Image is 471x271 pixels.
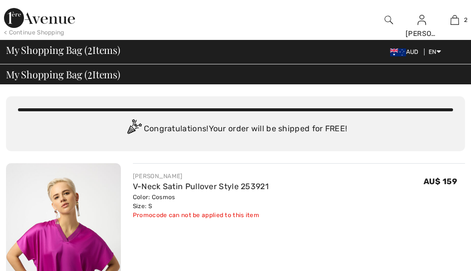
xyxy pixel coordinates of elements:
[87,67,92,80] span: 2
[18,119,453,139] div: Congratulations! Your order will be shipped for FREE!
[6,45,120,55] span: My Shopping Bag ( Items)
[133,172,269,181] div: [PERSON_NAME]
[390,48,406,56] img: Australian Dollar
[418,15,426,24] a: Sign In
[133,182,269,191] a: V-Neck Satin Pullover Style 253921
[406,28,438,39] div: [PERSON_NAME]
[4,8,75,28] img: 1ère Avenue
[429,48,441,55] span: EN
[133,211,269,220] div: Promocode can not be applied to this item
[385,14,393,26] img: search the website
[124,119,144,139] img: Congratulation2.svg
[439,14,471,26] a: 2
[464,15,468,24] span: 2
[418,14,426,26] img: My Info
[451,14,459,26] img: My Bag
[133,193,269,211] div: Color: Cosmos Size: S
[6,69,120,79] span: My Shopping Bag ( Items)
[424,177,457,186] span: AU$ 159
[4,28,64,37] div: < Continue Shopping
[87,42,92,55] span: 2
[390,48,423,55] span: AUD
